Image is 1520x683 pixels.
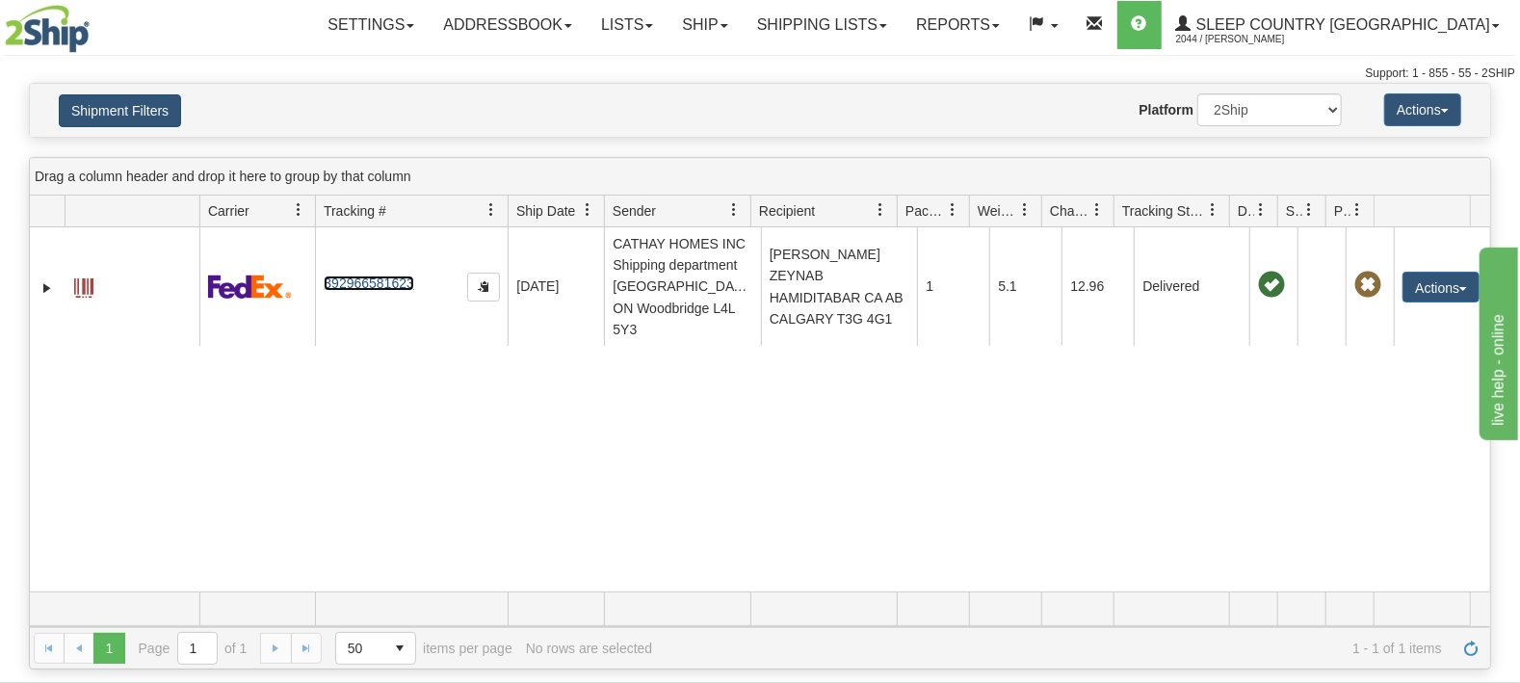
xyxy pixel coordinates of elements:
[1476,243,1518,439] iframe: chat widget
[1238,201,1254,221] span: Delivery Status
[282,194,315,226] a: Carrier filter column settings
[526,641,653,656] div: No rows are selected
[313,1,429,49] a: Settings
[74,270,93,301] a: Label
[1341,194,1374,226] a: Pickup Status filter column settings
[38,278,57,298] a: Expand
[324,201,386,221] span: Tracking #
[587,1,668,49] a: Lists
[718,194,750,226] a: Sender filter column settings
[1258,272,1285,299] span: On time
[1334,201,1350,221] span: Pickup Status
[978,201,1018,221] span: Weight
[989,227,1061,346] td: 5.1
[324,276,413,291] a: 392966581623
[604,227,761,346] td: CATHAY HOMES INC Shipping department [GEOGRAPHIC_DATA] ON Woodbridge L4L 5Y3
[1192,16,1490,33] span: Sleep Country [GEOGRAPHIC_DATA]
[936,194,969,226] a: Packages filter column settings
[613,201,656,221] span: Sender
[902,1,1014,49] a: Reports
[59,94,181,127] button: Shipment Filters
[1122,201,1206,221] span: Tracking Status
[1384,93,1461,126] button: Actions
[761,227,918,346] td: [PERSON_NAME] ZEYNAB HAMIDITABAR CA AB CALGARY T3G 4G1
[208,201,249,221] span: Carrier
[30,158,1490,196] div: grid grouping header
[208,275,292,299] img: 2 - FedEx Express®
[516,201,575,221] span: Ship Date
[508,227,604,346] td: [DATE]
[1009,194,1041,226] a: Weight filter column settings
[429,1,587,49] a: Addressbook
[1354,272,1381,299] span: Pickup Not Assigned
[178,633,217,664] input: Page 1
[1162,1,1514,49] a: Sleep Country [GEOGRAPHIC_DATA] 2044 / [PERSON_NAME]
[1134,227,1249,346] td: Delivered
[1286,201,1302,221] span: Shipment Issues
[335,632,416,665] span: Page sizes drop down
[384,633,415,664] span: select
[1245,194,1277,226] a: Delivery Status filter column settings
[1455,633,1486,664] a: Refresh
[335,632,512,665] span: items per page
[139,632,248,665] span: Page of 1
[5,5,90,53] img: logo2044.jpg
[571,194,604,226] a: Ship Date filter column settings
[1061,227,1134,346] td: 12.96
[759,201,815,221] span: Recipient
[348,639,373,658] span: 50
[467,273,500,302] button: Copy to clipboard
[1081,194,1114,226] a: Charge filter column settings
[905,201,946,221] span: Packages
[864,194,897,226] a: Recipient filter column settings
[1196,194,1229,226] a: Tracking Status filter column settings
[475,194,508,226] a: Tracking # filter column settings
[5,66,1515,82] div: Support: 1 - 855 - 55 - 2SHIP
[666,641,1442,656] span: 1 - 1 of 1 items
[1293,194,1325,226] a: Shipment Issues filter column settings
[1402,272,1480,302] button: Actions
[1139,100,1193,119] label: Platform
[668,1,742,49] a: Ship
[917,227,989,346] td: 1
[14,12,178,35] div: live help - online
[1176,30,1321,49] span: 2044 / [PERSON_NAME]
[1050,201,1090,221] span: Charge
[93,633,124,664] span: Page 1
[743,1,902,49] a: Shipping lists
